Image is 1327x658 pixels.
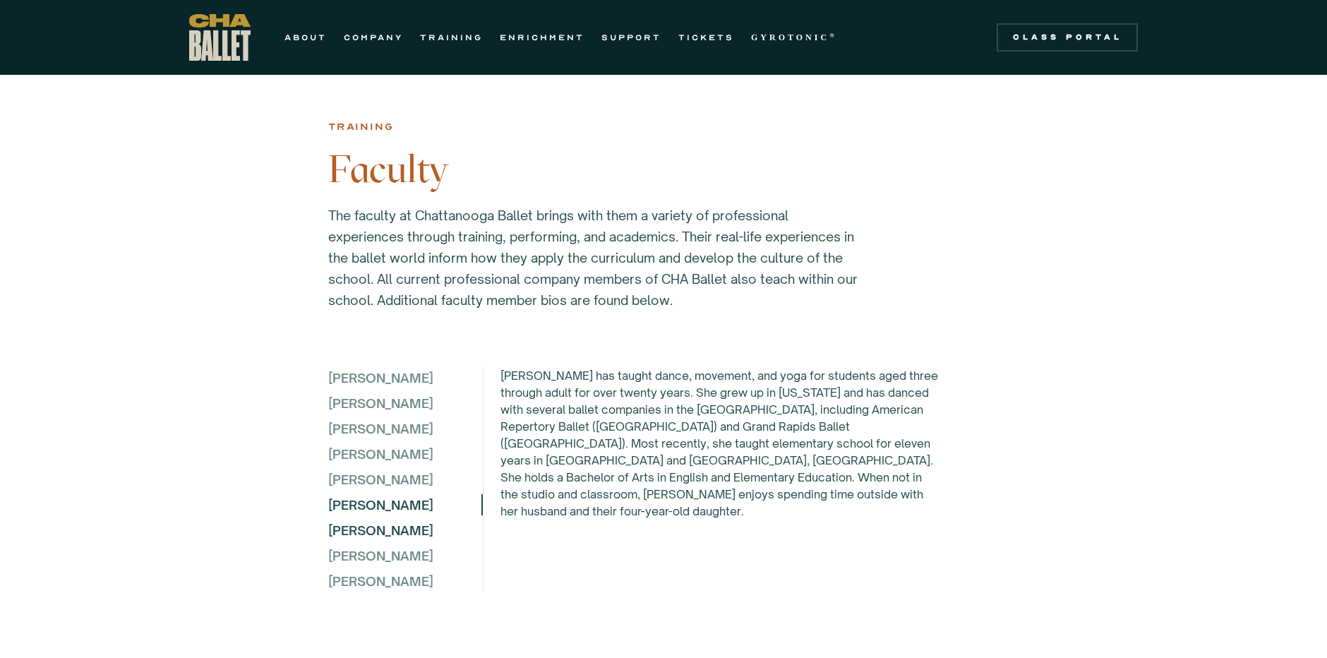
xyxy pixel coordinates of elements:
div: [PERSON_NAME] [328,469,481,490]
a: GYROTONIC® [751,29,837,46]
a: COMPANY [344,29,403,46]
a: Class Portal [997,23,1138,52]
sup: ® [829,32,837,39]
a: ABOUT [284,29,327,46]
div: Training [328,119,393,136]
div: [PERSON_NAME] [328,393,481,414]
div: [PERSON_NAME] [328,494,433,515]
div: [PERSON_NAME] [328,545,481,566]
a: TICKETS [678,29,734,46]
div: [PERSON_NAME] [328,443,481,465]
div: [PERSON_NAME] [328,520,481,541]
strong: GYROTONIC [751,32,829,42]
a: TRAINING [420,29,483,46]
a: ENRICHMENT [500,29,584,46]
a: SUPPORT [601,29,661,46]
div: [PERSON_NAME] [328,418,481,439]
div: [PERSON_NAME] [328,367,481,388]
p: [PERSON_NAME] has taught dance, movement, and yoga for students aged three through adult for over... [500,367,941,520]
div: [PERSON_NAME] [328,570,481,592]
a: home [189,14,251,61]
div: Class Portal [1005,32,1129,43]
p: The faculty at Chattanooga Ballet brings with them a variety of professional experiences through ... [328,205,858,311]
h3: Faculty [328,148,999,191]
